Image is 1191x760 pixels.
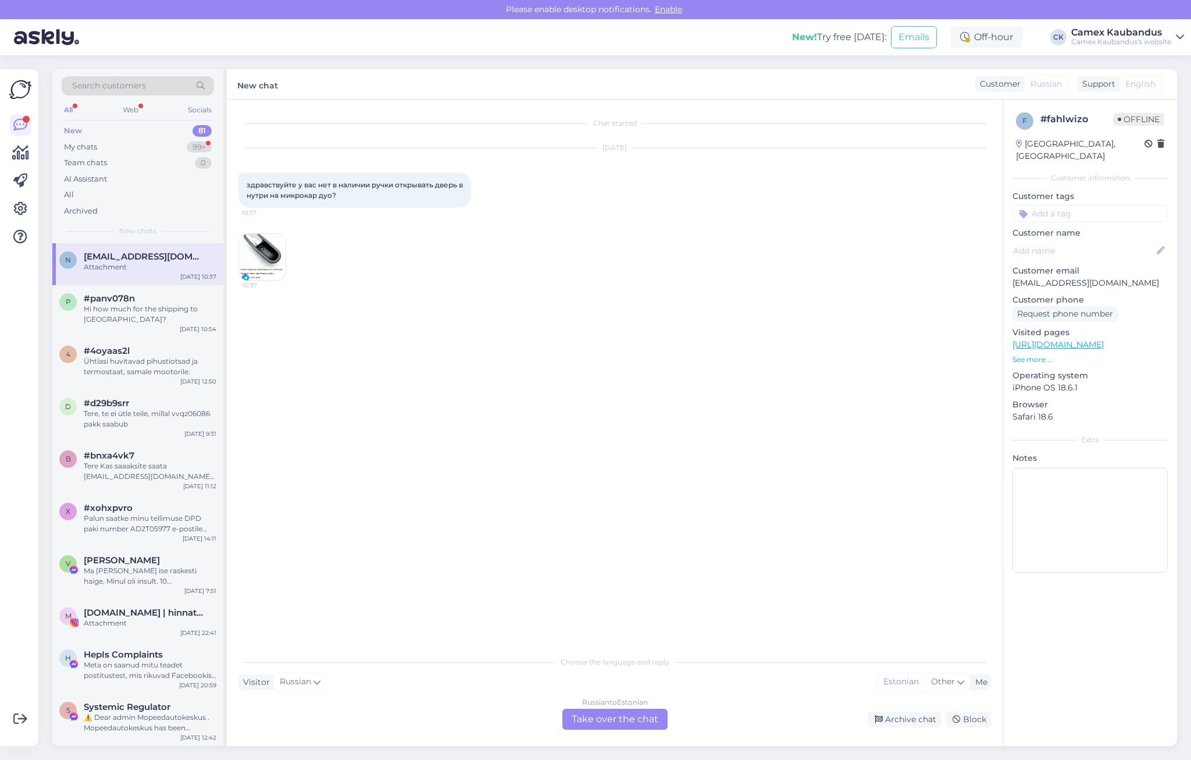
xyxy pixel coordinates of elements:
[72,80,146,92] span: Search customers
[119,226,156,236] span: New chats
[1013,244,1154,257] input: Add name
[84,251,205,262] span: nev-irina@mail.ru
[84,293,135,304] span: #panv078n
[951,27,1022,48] div: Off-hour
[84,608,205,618] span: marimell.eu | hinnatud sisuloojad
[186,102,214,118] div: Socials
[238,118,991,129] div: Chat started
[1012,294,1168,306] p: Customer phone
[9,79,31,101] img: Askly Logo
[1050,29,1067,45] div: CK
[243,281,286,290] span: 10:37
[84,513,216,534] div: Palun saatke minu tellimuse DPD paki number AD2T05977 e-postile [EMAIL_ADDRESS][DOMAIN_NAME]
[1012,173,1168,183] div: Customer information
[65,612,72,620] span: m
[84,712,216,733] div: ⚠️ Dear admin Mopeedautokeskus . Mopeedautokeskus has been reported for violating community rules...
[238,143,991,153] div: [DATE]
[84,555,160,566] span: Valerik Ahnefer
[65,255,71,264] span: n
[180,325,216,333] div: [DATE] 10:54
[120,102,141,118] div: Web
[1012,326,1168,339] p: Visited pages
[187,141,212,153] div: 99+
[64,157,107,169] div: Team chats
[1012,370,1168,382] p: Operating system
[84,409,216,429] div: Tere, te ei ütle teile, millal vvqz06086 pakk saabub
[84,461,216,482] div: Tere Kas saaaksite saata [EMAIL_ADDRESS][DOMAIN_NAME] e-[PERSON_NAME] ka minu tellimuse arve: EWF...
[1012,339,1104,350] a: [URL][DOMAIN_NAME]
[651,4,686,15] span: Enable
[239,234,286,280] img: Attachment
[1012,354,1168,365] p: See more ...
[792,31,817,42] b: New!
[946,712,991,727] div: Block
[1012,190,1168,203] p: Customer tags
[238,657,991,667] div: Choose the language and reply
[1113,113,1164,126] span: Offline
[84,450,134,461] span: #bnxa4vk7
[84,566,216,587] div: Ma [PERSON_NAME] ise raskesti haige. Minul oli insult. 10 [PERSON_NAME] rapla kalmistul haua kaev...
[180,628,216,637] div: [DATE] 22:41
[84,346,130,356] span: #4oyaas2l
[1012,411,1168,423] p: Safari 18.6
[1016,138,1144,162] div: [GEOGRAPHIC_DATA], [GEOGRAPHIC_DATA]
[84,304,216,325] div: Hi how much for the shipping to [GEOGRAPHIC_DATA]?
[64,141,97,153] div: My chats
[242,208,286,217] span: 10:37
[1022,116,1027,125] span: f
[1012,435,1168,445] div: Extra
[180,272,216,281] div: [DATE] 10:37
[64,189,74,201] div: All
[180,733,216,742] div: [DATE] 12:42
[66,507,70,516] span: x
[247,180,465,200] span: здравствуйте у вас нет в наличии ручки открывать дверь в нутри на микрокар дуо?
[1071,28,1184,47] a: Camex KaubandusCamex Kaubandus's website
[1071,37,1171,47] div: Camex Kaubandus's website
[64,205,98,217] div: Archived
[195,157,212,169] div: 0
[1012,382,1168,394] p: iPhone OS 18.6.1
[931,676,955,687] span: Other
[1012,277,1168,289] p: [EMAIL_ADDRESS][DOMAIN_NAME]
[84,618,216,628] div: Attachment
[582,697,648,708] div: Russian to Estonian
[562,709,668,730] div: Take over the chat
[84,702,170,712] span: Systemic Regulator
[62,102,75,118] div: All
[1012,452,1168,464] p: Notes
[84,262,216,272] div: Attachment
[66,297,71,306] span: p
[1012,265,1168,277] p: Customer email
[65,654,71,662] span: H
[891,26,937,48] button: Emails
[184,429,216,438] div: [DATE] 9:31
[183,534,216,543] div: [DATE] 14:11
[1078,78,1115,90] div: Support
[1012,399,1168,411] p: Browser
[84,356,216,377] div: Ühtlasi huvitavad pihustiotsad ja termostaat, samale mootorile.
[183,482,216,491] div: [DATE] 11:12
[66,559,70,568] span: V
[1040,112,1113,126] div: # fahlwizo
[66,706,70,715] span: S
[65,402,71,411] span: d
[84,503,133,513] span: #xohxpvro
[64,173,107,185] div: AI Assistant
[792,30,886,44] div: Try free [DATE]:
[238,676,270,688] div: Visitor
[180,377,216,386] div: [DATE] 12:50
[1012,227,1168,239] p: Customer name
[868,712,941,727] div: Archive chat
[1125,78,1156,90] span: English
[237,76,278,92] label: New chat
[184,587,216,595] div: [DATE] 7:51
[66,350,70,358] span: 4
[1071,28,1171,37] div: Camex Kaubandus
[64,125,82,137] div: New
[280,676,311,688] span: Russian
[192,125,212,137] div: 81
[84,649,163,660] span: HepIs Complaints
[179,681,216,690] div: [DATE] 20:59
[975,78,1021,90] div: Customer
[84,660,216,681] div: Meta on saanud mitu teadet postitustest, mis rikuvad Facebookis olevate piltide ja videotega seot...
